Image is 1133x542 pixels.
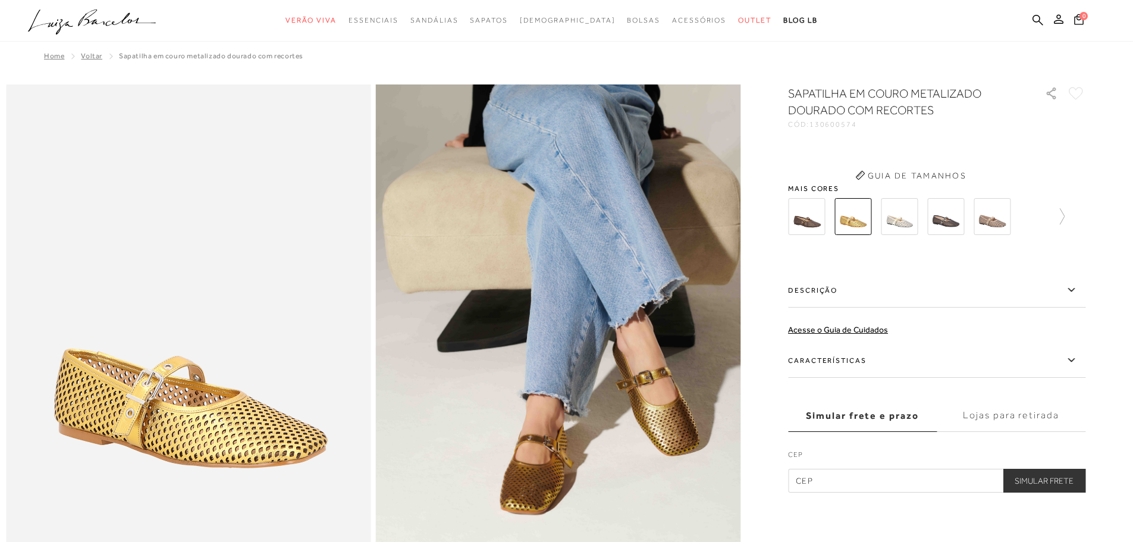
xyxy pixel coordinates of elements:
span: BLOG LB [783,16,818,24]
img: SAPATILHA EM COURO PRETO COM RECORTES [927,198,964,235]
button: Simular Frete [1003,469,1085,493]
button: Guia de Tamanhos [851,166,970,185]
img: SAPATILHA EM COURO OFF WHITE COM RECORTES [881,198,918,235]
a: noSubCategoriesText [349,10,398,32]
span: SAPATILHA EM COURO METALIZADO DOURADO COM RECORTES [119,52,303,60]
span: Mais cores [788,185,1085,192]
a: noSubCategoriesText [738,10,771,32]
label: CEP [788,449,1085,466]
label: Lojas para retirada [937,400,1085,432]
input: CEP [788,469,1085,493]
a: Acesse o Guia de Cuidados [788,325,888,334]
a: BLOG LB [783,10,818,32]
a: Voltar [81,52,102,60]
span: Verão Viva [285,16,337,24]
span: [DEMOGRAPHIC_DATA] [520,16,616,24]
a: noSubCategoriesText [285,10,337,32]
a: noSubCategoriesText [410,10,458,32]
a: noSubCategoriesText [520,10,616,32]
img: SAPATILHA EM COURO METALIZADO DOURADO COM RECORTES [834,198,871,235]
img: SAPATILHA MARY JANE EM COURO BEGE NATA COM RECORTES [974,198,1010,235]
a: noSubCategoriesText [672,10,726,32]
div: CÓD: [788,121,1026,128]
span: 0 [1079,12,1088,20]
span: Acessórios [672,16,726,24]
span: Outlet [738,16,771,24]
a: Home [44,52,64,60]
a: noSubCategoriesText [627,10,660,32]
span: Sapatos [470,16,507,24]
img: SAPATILHA EM COURO CAFÉ COM RECORTES [788,198,825,235]
label: Descrição [788,273,1085,308]
h1: SAPATILHA EM COURO METALIZADO DOURADO COM RECORTES [788,85,1011,118]
span: 130600574 [809,120,857,129]
span: Sandálias [410,16,458,24]
label: Simular frete e prazo [788,400,937,432]
button: 0 [1071,13,1087,29]
span: Bolsas [627,16,660,24]
label: Características [788,343,1085,378]
span: Essenciais [349,16,398,24]
a: noSubCategoriesText [470,10,507,32]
